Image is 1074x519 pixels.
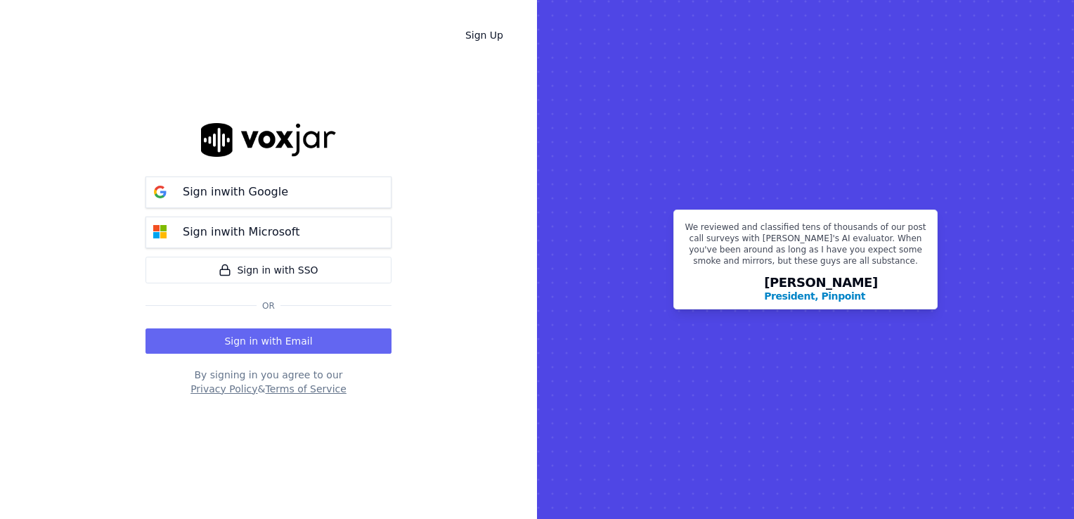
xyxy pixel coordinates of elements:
[764,276,878,303] div: [PERSON_NAME]
[145,328,392,354] button: Sign in with Email
[183,184,288,200] p: Sign in with Google
[682,222,929,272] p: We reviewed and classified tens of thousands of our post call surveys with [PERSON_NAME]'s AI eva...
[145,368,392,396] div: By signing in you agree to our &
[265,382,346,396] button: Terms of Service
[257,300,280,312] span: Or
[146,178,174,206] img: google Sign in button
[764,289,865,303] p: President, Pinpoint
[201,123,336,156] img: logo
[145,177,392,208] button: Sign inwith Google
[183,224,299,241] p: Sign in with Microsoft
[145,257,392,283] a: Sign in with SSO
[146,218,174,246] img: microsoft Sign in button
[145,217,392,248] button: Sign inwith Microsoft
[454,23,515,48] a: Sign Up
[190,382,257,396] button: Privacy Policy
